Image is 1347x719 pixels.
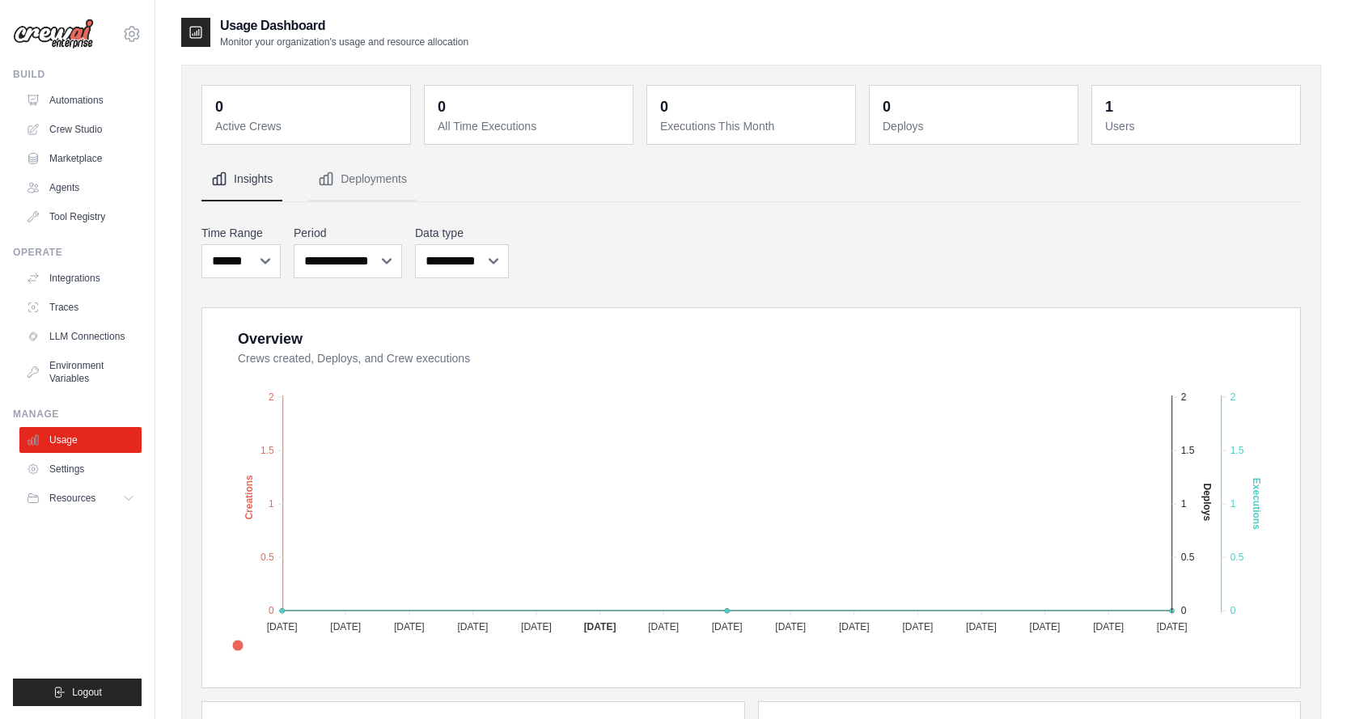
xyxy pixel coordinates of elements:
[902,621,933,632] tspan: [DATE]
[438,118,623,134] dt: All Time Executions
[72,686,102,699] span: Logout
[269,391,274,403] tspan: 2
[215,118,400,134] dt: Active Crews
[660,118,845,134] dt: Executions This Month
[1231,552,1244,563] tspan: 0.5
[19,427,142,453] a: Usage
[1251,478,1262,530] text: Executions
[1231,391,1236,403] tspan: 2
[1181,445,1195,456] tspan: 1.5
[19,294,142,320] a: Traces
[19,116,142,142] a: Crew Studio
[308,158,417,201] button: Deployments
[1030,621,1061,632] tspan: [DATE]
[19,175,142,201] a: Agents
[49,492,95,505] span: Resources
[1231,498,1236,510] tspan: 1
[13,246,142,259] div: Operate
[1231,605,1236,616] tspan: 0
[1201,483,1213,521] text: Deploys
[269,498,274,510] tspan: 1
[13,679,142,706] button: Logout
[1105,95,1113,118] div: 1
[1181,391,1187,403] tspan: 2
[660,95,668,118] div: 0
[415,225,509,241] label: Data type
[201,158,282,201] button: Insights
[883,118,1068,134] dt: Deploys
[19,265,142,291] a: Integrations
[1181,605,1187,616] tspan: 0
[712,621,743,632] tspan: [DATE]
[839,621,870,632] tspan: [DATE]
[294,225,402,241] label: Period
[19,324,142,349] a: LLM Connections
[19,87,142,113] a: Automations
[13,68,142,81] div: Build
[244,475,255,520] text: Creations
[261,445,274,456] tspan: 1.5
[201,158,1301,201] nav: Tabs
[521,621,552,632] tspan: [DATE]
[966,621,997,632] tspan: [DATE]
[1231,445,1244,456] tspan: 1.5
[648,621,679,632] tspan: [DATE]
[1181,498,1187,510] tspan: 1
[267,621,298,632] tspan: [DATE]
[13,408,142,421] div: Manage
[775,621,806,632] tspan: [DATE]
[1093,621,1124,632] tspan: [DATE]
[261,552,274,563] tspan: 0.5
[19,456,142,482] a: Settings
[19,146,142,171] a: Marketplace
[457,621,488,632] tspan: [DATE]
[394,621,425,632] tspan: [DATE]
[584,621,616,632] tspan: [DATE]
[330,621,361,632] tspan: [DATE]
[201,225,281,241] label: Time Range
[220,16,468,36] h2: Usage Dashboard
[438,95,446,118] div: 0
[19,485,142,511] button: Resources
[13,19,94,49] img: Logo
[1105,118,1290,134] dt: Users
[1181,552,1195,563] tspan: 0.5
[1157,621,1188,632] tspan: [DATE]
[238,328,303,350] div: Overview
[19,204,142,230] a: Tool Registry
[215,95,223,118] div: 0
[220,36,468,49] p: Monitor your organization's usage and resource allocation
[19,353,142,391] a: Environment Variables
[238,350,1281,366] dt: Crews created, Deploys, and Crew executions
[883,95,891,118] div: 0
[269,605,274,616] tspan: 0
